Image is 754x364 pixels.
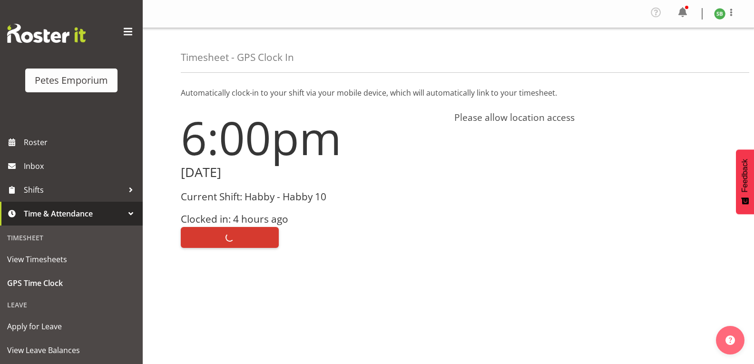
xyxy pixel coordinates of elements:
h4: Timesheet - GPS Clock In [181,52,294,63]
span: Time & Attendance [24,207,124,221]
span: Roster [24,135,138,149]
a: View Timesheets [2,247,140,271]
h3: Current Shift: Habby - Habby 10 [181,191,443,202]
p: Automatically clock-in to your shift via your mobile device, which will automatically link to you... [181,87,716,98]
img: Rosterit website logo [7,24,86,43]
span: View Timesheets [7,252,136,266]
span: GPS Time Clock [7,276,136,290]
span: Feedback [741,159,749,192]
a: View Leave Balances [2,338,140,362]
span: Inbox [24,159,138,173]
a: Apply for Leave [2,315,140,338]
div: Timesheet [2,228,140,247]
button: Feedback - Show survey [736,149,754,214]
h3: Clocked in: 4 hours ago [181,214,443,225]
span: Shifts [24,183,124,197]
div: Leave [2,295,140,315]
a: GPS Time Clock [2,271,140,295]
h1: 6:00pm [181,112,443,163]
h4: Please allow location access [454,112,716,123]
img: stephanie-burden9828.jpg [714,8,725,20]
span: Apply for Leave [7,319,136,334]
h2: [DATE] [181,165,443,180]
img: help-xxl-2.png [725,335,735,345]
span: View Leave Balances [7,343,136,357]
div: Petes Emporium [35,73,108,88]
